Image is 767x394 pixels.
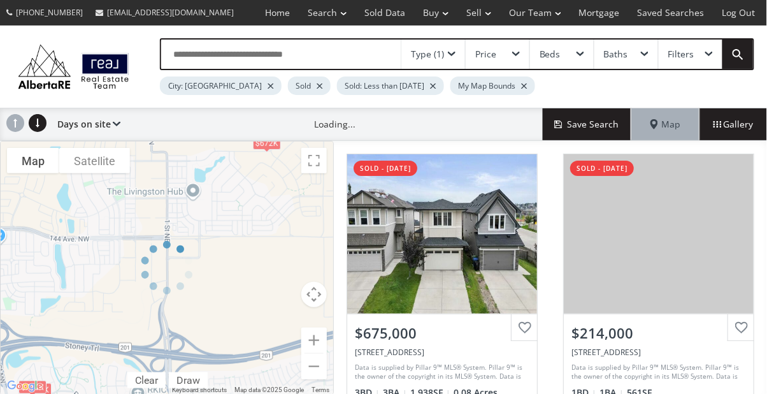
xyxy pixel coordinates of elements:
div: My Map Bounds [450,77,535,95]
div: 70 Panamount Drive NW #5110, Calgary, AB T3K 5Z1 [571,347,746,358]
div: Map [632,108,699,140]
div: $675,000 [355,323,529,343]
div: Baths [604,50,628,59]
div: Type (1) [411,50,444,59]
img: Logo [13,41,134,92]
div: Data is supplied by Pillar 9™ MLS® System. Pillar 9™ is the owner of the copyright in its MLS® Sy... [571,363,743,382]
div: Days on site [51,108,120,140]
div: Filters [668,50,694,59]
a: [EMAIL_ADDRESS][DOMAIN_NAME] [89,1,240,24]
span: Map [650,118,681,131]
div: Loading... [314,118,355,131]
span: Gallery [713,118,754,131]
div: Sold: Less than [DATE] [337,77,444,95]
span: [PHONE_NUMBER] [16,7,83,18]
button: Save Search [543,108,632,140]
div: 71 Panton Way NW, Calgary, AB T3K 0W1 [355,347,529,358]
div: City: [GEOGRAPHIC_DATA] [160,77,282,95]
div: Sold [288,77,331,95]
div: Price [475,50,496,59]
div: Gallery [699,108,767,140]
div: $214,000 [571,323,746,343]
span: [EMAIL_ADDRESS][DOMAIN_NAME] [107,7,234,18]
div: Beds [540,50,561,59]
div: Data is supplied by Pillar 9™ MLS® System. Pillar 9™ is the owner of the copyright in its MLS® Sy... [355,363,526,382]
